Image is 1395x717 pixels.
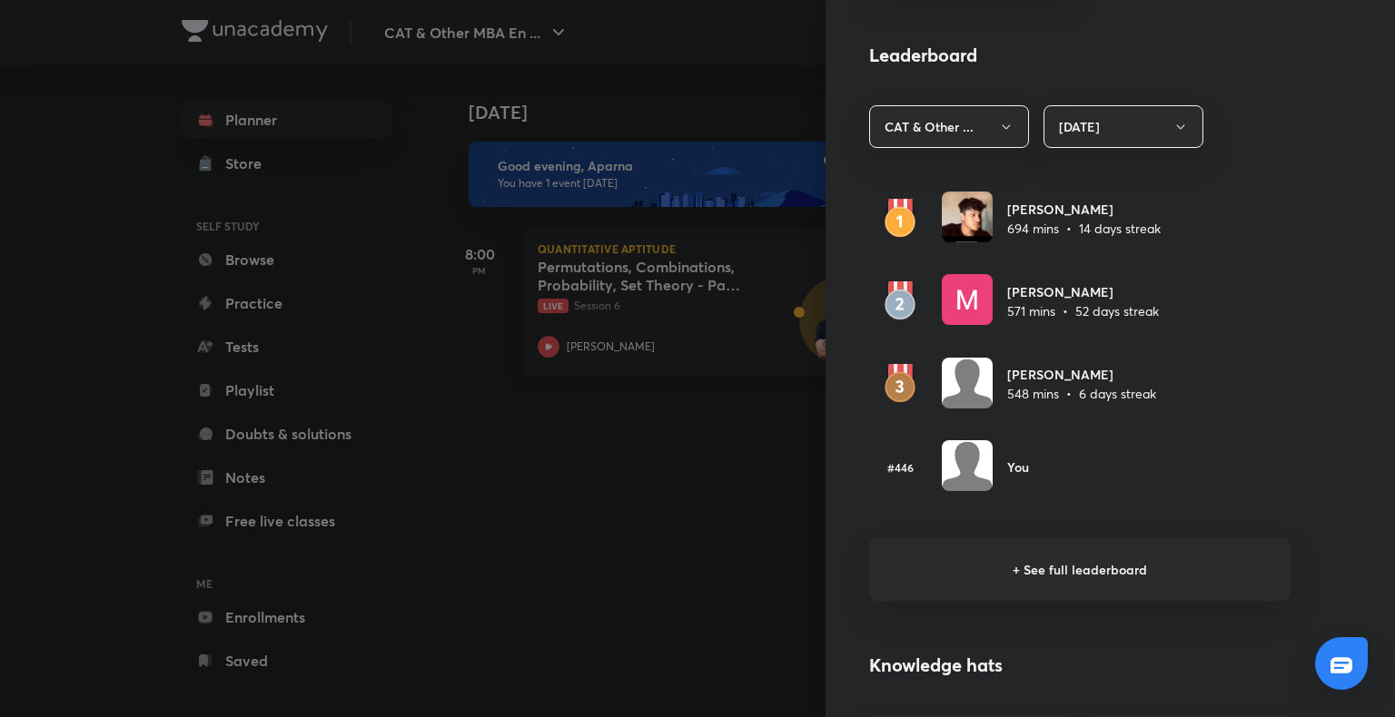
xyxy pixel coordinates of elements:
img: Avatar [942,358,993,408]
button: CAT & Other ... [869,105,1029,148]
p: 571 mins • 52 days streak [1007,301,1159,320]
h6: [PERSON_NAME] [1007,200,1161,219]
h4: Knowledge hats [869,652,1291,679]
h6: [PERSON_NAME] [1007,282,1159,301]
img: Avatar [942,192,993,242]
h4: Leaderboard [869,42,1291,69]
h6: + See full leaderboard [869,538,1291,601]
img: Avatar [942,274,993,325]
h6: You [1007,457,1029,476]
img: rank2.svg [869,281,931,321]
p: 694 mins • 14 days streak [1007,219,1161,238]
img: rank3.svg [869,364,931,404]
h6: [PERSON_NAME] [1007,365,1156,384]
img: rank1.svg [869,199,931,239]
h6: #446 [869,459,931,476]
button: [DATE] [1044,105,1203,148]
img: Avatar [942,440,993,491]
p: 548 mins • 6 days streak [1007,384,1156,403]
